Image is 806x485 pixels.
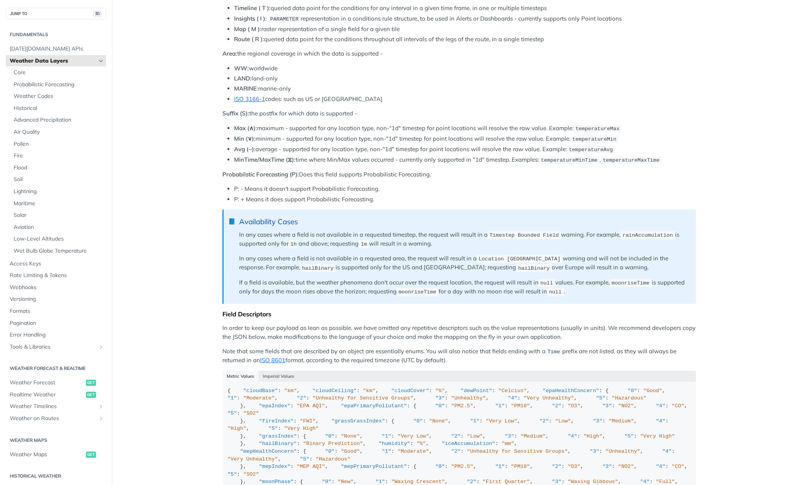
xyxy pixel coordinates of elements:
[608,418,634,424] span: "Medium"
[14,164,104,172] span: Flood
[98,403,104,410] button: Show subpages for Weather Timelines
[451,395,486,401] span: "Unhealthy"
[227,410,237,416] span: "5"
[234,155,696,164] li: time where Min/Max values occurred - currently only supported in "1d" timestep. Examples: ,
[300,456,309,462] span: "5"
[331,418,385,424] span: "grassGrassIndex"
[602,464,612,469] span: "3"
[483,479,530,485] span: "First Quarter"
[6,43,106,55] a: [DATE][DOMAIN_NAME] APIs
[300,418,316,424] span: "FWI"
[10,319,104,327] span: Pagination
[316,456,350,462] span: "Hazardous"
[259,479,294,485] span: "moonPhase"
[297,403,325,409] span: "EPA AQI"
[10,45,104,53] span: [DATE][DOMAIN_NAME] APIs
[416,441,426,447] span: "%"
[234,135,255,142] strong: Min (∨):
[14,211,104,219] span: Solar
[239,230,688,249] p: In any cases where a field is not available in a requested timestep, the request will result in a...
[234,25,696,34] li: raster representation of a single field for a given tile
[498,388,527,394] span: "Celcius"
[222,324,696,341] p: In order to keep our payload as lean as possible, we have omitted any repetitive descriptors such...
[86,380,96,386] span: get
[234,25,261,33] strong: Map ( M ):
[234,156,295,163] strong: MinTime/MaxTime (⧖):
[313,395,413,401] span: "Unhealthy for Sensitive Groups"
[14,235,104,243] span: Low-Level Altitudes
[290,241,297,247] span: 1h
[662,448,671,454] span: "4"
[86,452,96,458] span: get
[6,473,106,480] h2: Historical Weather
[93,10,102,17] span: ⌘/
[6,305,106,317] a: Formats
[270,16,299,22] span: PARAMETER
[14,128,104,136] span: Air Quality
[518,265,550,271] span: hailBinary
[10,114,106,126] a: Advanced Precipitation
[568,433,577,439] span: "4"
[628,388,637,394] span: "0"
[451,433,460,439] span: "2"
[656,418,665,424] span: "4"
[508,395,517,401] span: "4"
[672,403,684,409] span: "CO"
[234,84,696,93] li: marine-only
[363,388,375,394] span: "km"
[596,395,605,401] span: "5"
[98,344,104,350] button: Show subpages for Tools & Libraries
[322,479,331,485] span: "0"
[495,403,505,409] span: "1"
[6,329,106,341] a: Error Handling
[391,388,429,394] span: "cloudCover"
[10,415,96,422] span: Weather on Routes
[521,433,546,439] span: "Medium"
[259,441,297,447] span: "hailBinary"
[511,403,530,409] span: "PM10"
[6,282,106,293] a: Webhooks
[284,388,297,394] span: "km"
[234,35,264,43] strong: Route ( R ):
[6,377,106,389] a: Weather Forecastget
[222,310,696,318] div: Field Descriptors
[234,14,696,23] li: representation in a conditions rule structure, to be used in Alerts or Dashboards - currently sup...
[572,136,616,142] span: temperatureMin
[284,426,319,431] span: "Very High"
[234,145,696,154] li: average - supported for any location type, non-"1d" timestep for point locations will resolve the...
[435,388,445,394] span: "%"
[259,403,290,409] span: "epaIndex"
[618,464,634,469] span: "NO2"
[10,138,106,150] a: Pollen
[399,289,436,295] span: moonriseTime
[6,31,106,38] h2: Fundamentals
[325,448,334,454] span: "0"
[239,278,688,297] p: If a field is available, but the weather phenomena don't occur over the request location, the req...
[6,293,106,305] a: Versioning
[612,280,649,286] span: moonriseTime
[14,247,104,255] span: Wet Bulb Globe Temperature
[10,57,96,65] span: Weather Data Layers
[656,479,675,485] span: "Full"
[227,426,247,431] span: "High"
[243,471,259,477] span: "SO2"
[14,140,104,148] span: Pollen
[222,109,696,118] p: the postfix for which data is supported -
[568,403,580,409] span: "O3"
[10,307,104,315] span: Formats
[672,464,684,469] span: "CO"
[222,170,696,179] p: Does this field supports Probabilistic Forecasting.
[341,448,360,454] span: "Good"
[10,233,106,245] a: Low-Level Altitudes
[234,185,696,194] li: P: - Means it doesn't support Probabilistic Forecasting.
[555,418,571,424] span: "Low"
[451,464,473,469] span: "PM2.5"
[10,245,106,257] a: Wet Bulb Globe Temperature
[467,448,568,454] span: "Unhealthy for Sensitive Groups"
[10,150,106,162] a: Fire
[479,256,561,262] span: Location [GEOGRAPHIC_DATA]
[239,254,688,272] p: In any cases where a field is not available in a requested area, the request will result in a war...
[569,147,613,153] span: temperatureAvg
[547,349,560,355] span: Time
[656,403,665,409] span: "4"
